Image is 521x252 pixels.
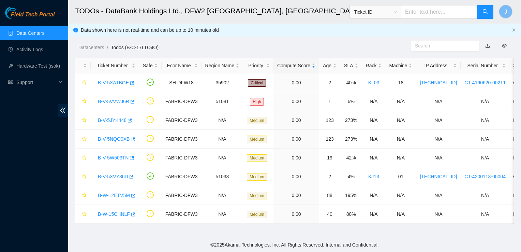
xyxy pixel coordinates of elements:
span: star [82,118,87,123]
span: star [82,174,87,180]
td: 18 [385,73,416,92]
td: 273% [340,111,362,130]
td: N/A [202,205,243,224]
td: N/A [362,149,386,167]
button: search [477,5,493,19]
td: N/A [385,149,416,167]
a: B-V-5JYK448 [98,117,126,123]
td: 0.00 [273,73,319,92]
td: N/A [362,186,386,205]
span: exclamation-circle [147,97,154,104]
a: B-V-5XA1BGE [98,80,129,85]
td: 51033 [202,167,243,186]
td: 123 [319,111,340,130]
td: N/A [385,130,416,149]
td: 51081 [202,92,243,111]
span: Critical [248,79,266,87]
button: close [512,28,516,32]
a: CT-4200113-00004 [464,174,506,179]
td: N/A [362,92,386,111]
td: N/A [461,186,509,205]
span: star [82,99,87,104]
span: Field Tech Portal [11,12,55,18]
button: star [79,152,87,163]
img: Akamai Technologies [5,7,34,19]
span: check-circle [147,172,154,180]
button: star [79,77,87,88]
a: KJ13 [368,174,379,179]
td: SH-DFW18 [162,73,202,92]
td: N/A [362,130,386,149]
td: N/A [202,111,243,130]
button: star [79,96,87,107]
td: FABRIC-DFW3 [162,149,202,167]
td: N/A [202,186,243,205]
td: 0.00 [273,130,319,149]
button: download [480,40,495,51]
a: B-W-15CHNLF [98,211,130,217]
td: N/A [362,111,386,130]
td: N/A [416,205,461,224]
span: exclamation-circle [147,210,154,217]
button: star [79,115,87,126]
td: 0.00 [273,205,319,224]
td: N/A [385,111,416,130]
a: Datacenters [78,45,104,50]
span: check-circle [147,79,154,86]
span: Support [16,75,57,89]
td: FABRIC-DFW3 [162,130,202,149]
span: star [82,137,87,142]
td: N/A [202,149,243,167]
footer: © 2025 Akamai Technologies, Inc. All Rights Reserved. Internal and Confidential. [68,238,521,252]
a: KL03 [368,80,379,85]
span: read [8,80,13,85]
td: N/A [416,130,461,149]
span: double-left [58,104,68,117]
td: 19 [319,149,340,167]
span: Medium [247,154,267,162]
td: 88 [319,186,340,205]
button: star [79,209,87,220]
td: N/A [416,149,461,167]
button: star [79,171,87,182]
a: Akamai TechnologiesField Tech Portal [5,12,55,21]
a: CT-4190620-00211 [464,80,506,85]
td: 273% [340,130,362,149]
td: N/A [461,130,509,149]
td: 40 [319,205,340,224]
td: 0.00 [273,149,319,167]
td: 35902 [202,73,243,92]
a: B-V-5W503TN [98,155,129,160]
td: 88% [340,205,362,224]
span: exclamation-circle [147,191,154,198]
input: Enter text here... [401,5,477,19]
td: N/A [461,92,509,111]
td: 6% [340,92,362,111]
span: search [482,9,488,15]
td: 0.00 [273,186,319,205]
input: Search [415,42,470,50]
td: 42% [340,149,362,167]
td: 2 [319,73,340,92]
span: exclamation-circle [147,135,154,142]
td: N/A [416,186,461,205]
td: FABRIC-DFW3 [162,92,202,111]
a: [TECHNICAL_ID] [420,80,457,85]
a: Todos (B-C-17LTQ4O) [111,45,159,50]
td: N/A [461,111,509,130]
a: Hardware Test (isok) [16,63,60,69]
span: exclamation-circle [147,154,154,161]
span: Medium [247,173,267,181]
a: download [485,43,490,48]
span: eye [502,43,507,48]
button: star [79,190,87,201]
td: FABRIC-DFW3 [162,205,202,224]
td: FABRIC-DFW3 [162,167,202,186]
td: N/A [362,205,386,224]
a: [TECHNICAL_ID] [420,174,457,179]
span: Ticket ID [354,7,397,17]
td: FABRIC-DFW3 [162,186,202,205]
a: B-V-5NQO9XB [98,136,130,142]
span: star [82,193,87,198]
td: 2 [319,167,340,186]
